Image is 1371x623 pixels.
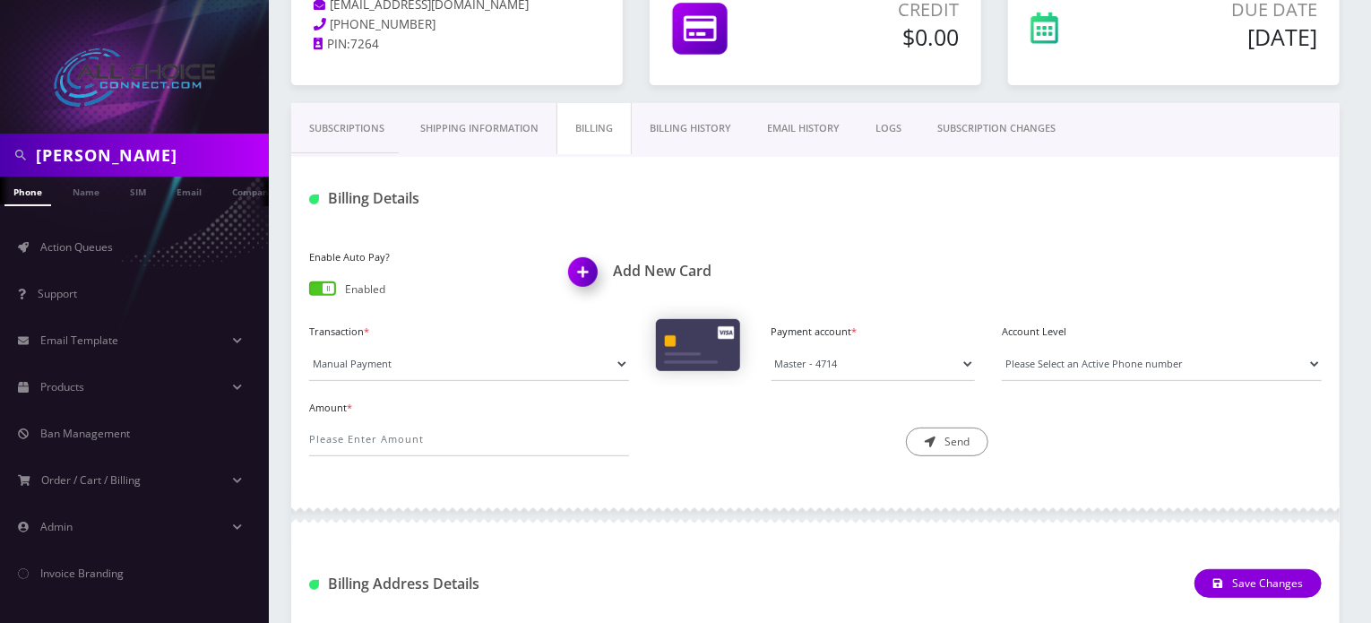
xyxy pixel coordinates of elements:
h5: [DATE] [1135,23,1317,50]
a: Name [64,177,108,204]
input: Please Enter Amount [309,422,629,456]
span: Email Template [40,333,118,348]
input: Search in Company [36,138,264,172]
a: PIN: [314,36,350,54]
a: Add New CardAdd New Card [569,263,802,280]
img: Billing Details [309,195,319,204]
a: EMAIL HISTORY [749,103,858,154]
span: Support [38,286,77,301]
span: Admin [40,519,73,534]
label: Payment account [772,324,976,340]
a: Billing History [632,103,749,154]
img: Add New Card [560,252,613,305]
span: Products [40,379,84,394]
label: Amount [309,401,629,416]
h1: Billing Details [309,190,629,207]
button: Send [906,428,988,456]
button: Save Changes [1194,569,1322,598]
img: All Choice Connect [54,48,215,107]
label: Account Level [1002,324,1322,340]
a: SUBSCRIPTION CHANGES [919,103,1074,154]
img: Billing Address Detail [309,580,319,590]
p: Enabled [345,281,385,298]
a: Company [223,177,283,204]
span: Action Queues [40,239,113,255]
h5: $0.00 [803,23,959,50]
span: Ban Management [40,426,130,441]
a: Phone [4,177,51,206]
a: LOGS [858,103,919,154]
span: 7264 [350,36,379,52]
img: Cards [656,319,740,371]
a: SIM [121,177,155,204]
h1: Billing Address Details [309,575,629,593]
a: Billing [556,103,632,154]
a: Email [168,177,211,204]
span: Order / Cart / Billing [42,472,142,488]
h1: Add New Card [569,263,802,280]
a: Subscriptions [291,103,402,154]
span: [PHONE_NUMBER] [331,16,436,32]
span: Invoice Branding [40,566,124,581]
a: Shipping Information [402,103,556,154]
label: Enable Auto Pay? [309,250,542,265]
label: Transaction [309,324,629,340]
